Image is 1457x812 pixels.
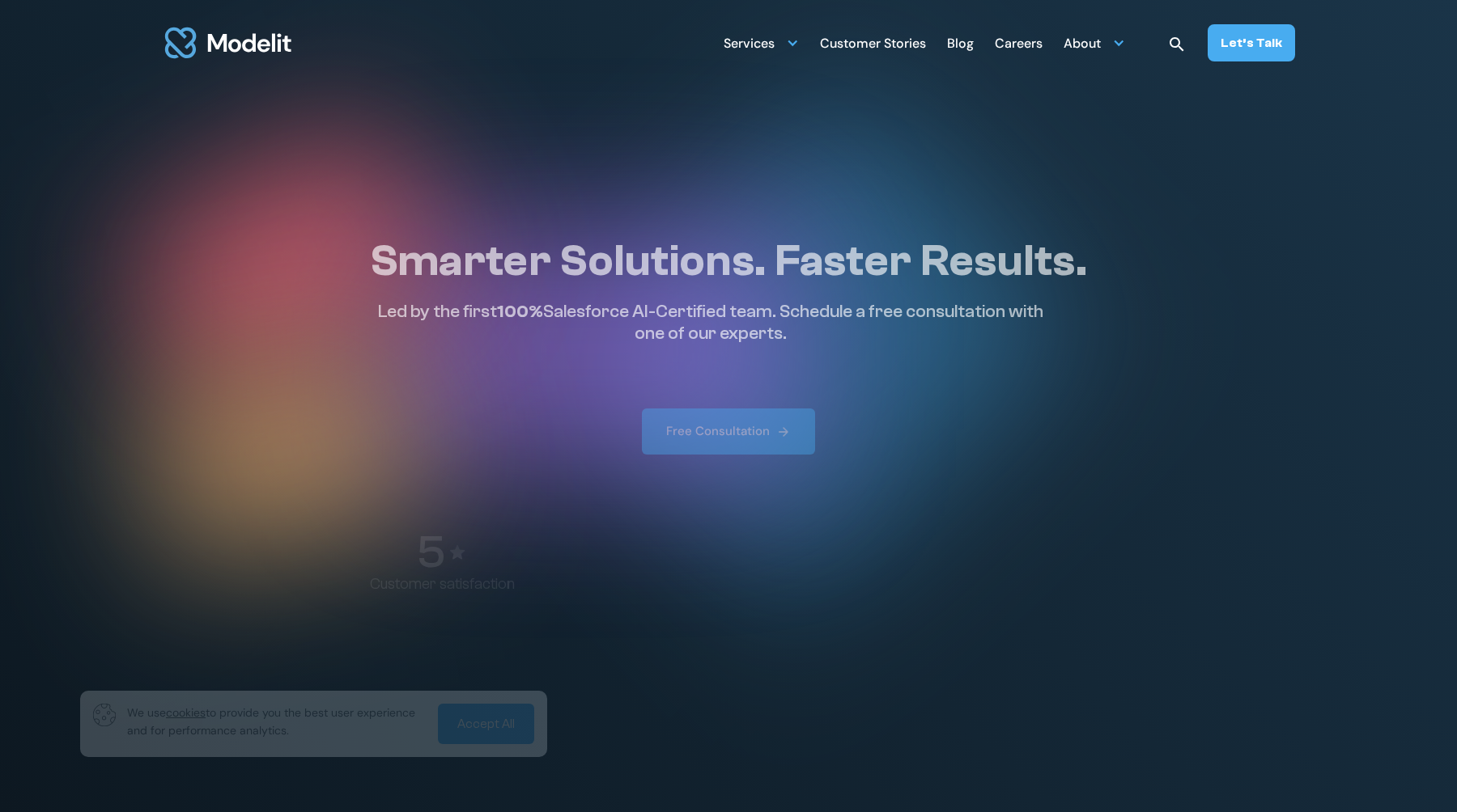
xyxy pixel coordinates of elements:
a: Blog [947,27,974,58]
a: Let’s Talk [1208,24,1295,61]
div: About [1064,27,1125,58]
a: Customer Stories [820,27,926,58]
span: cookies [166,705,206,720]
div: Careers [995,29,1043,61]
p: Led by the first Salesforce AI-Certified team. Schedule a free consultation with one of our experts. [370,301,1051,344]
p: We use to provide you the best user experience and for performance analytics. [127,704,427,739]
a: home [162,18,295,68]
div: Blog [947,29,974,61]
a: Free Consultation [642,408,815,455]
img: arrow right [776,425,791,439]
div: Services [724,29,775,61]
a: Careers [995,27,1043,58]
div: Services [724,27,799,58]
p: Customer satisfaction [370,575,515,594]
h1: Smarter Solutions. Faster Results. [370,235,1087,288]
span: 100% [497,301,543,322]
div: Customer Stories [820,29,926,61]
div: Let’s Talk [1221,34,1282,52]
img: modelit logo [162,18,295,68]
p: 5 [417,529,443,575]
img: Stars [448,543,467,562]
div: About [1064,29,1101,61]
div: Free Consultation [666,423,770,440]
a: Accept All [438,704,534,744]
